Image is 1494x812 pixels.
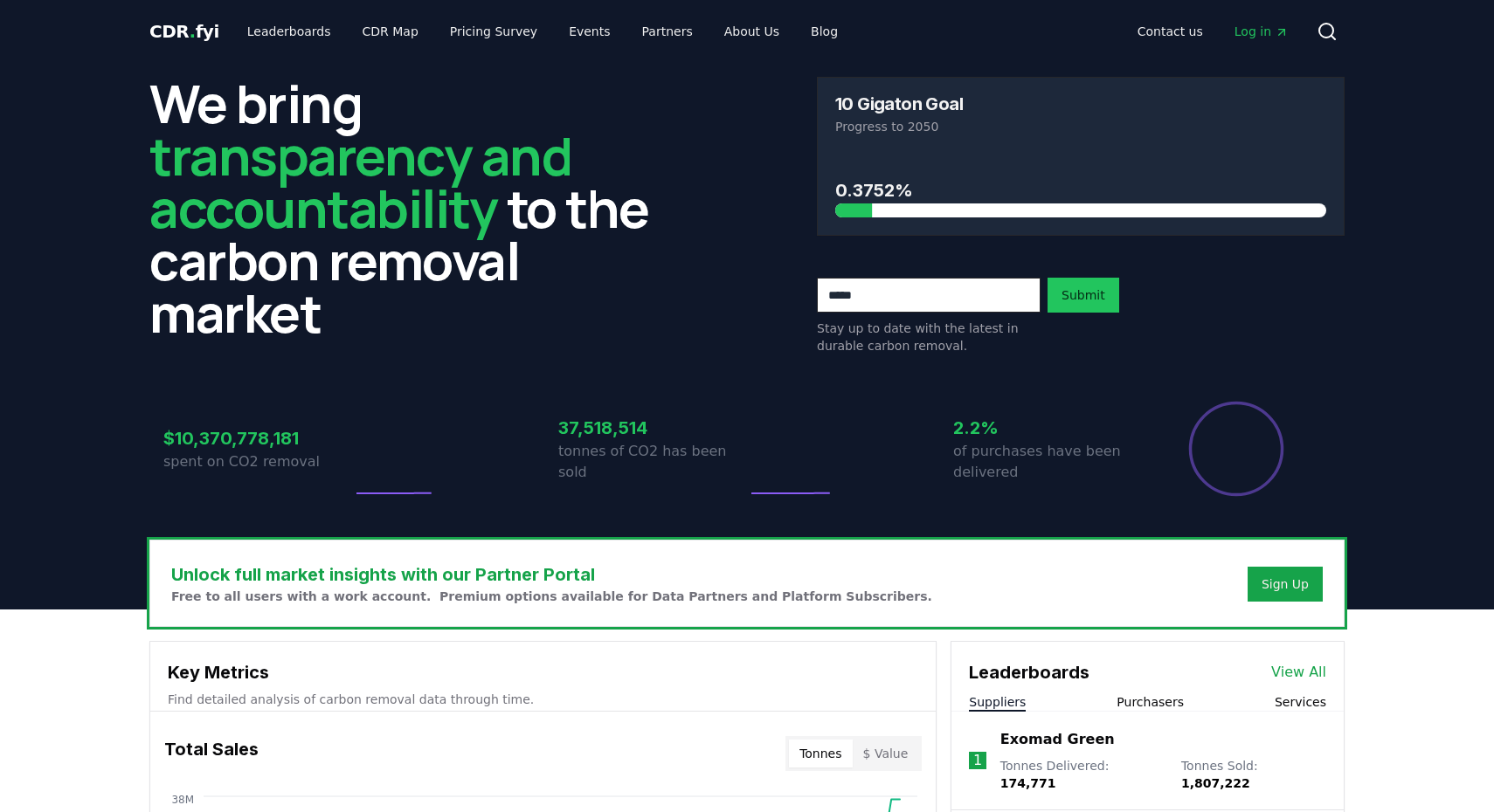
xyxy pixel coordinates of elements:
h3: 2.2% [953,415,1142,441]
p: Stay up to date with the latest in durable carbon removal. [817,320,1041,354]
p: spent on CO2 removal [163,451,352,472]
a: CDR.fyi [149,19,219,44]
nav: Main [1124,16,1303,47]
h3: $10,370,778,181 [163,425,352,451]
a: Sign Up [1262,575,1309,593]
h2: We bring to the carbon removal market [149,77,677,339]
span: Log in [1235,23,1289,40]
h3: Unlock full market insights with our Partner Portal [171,561,932,588]
span: . [190,21,196,42]
a: Leaderboards [233,16,345,47]
button: Submit [1048,278,1119,313]
a: Partners [628,16,707,47]
button: Suppliers [969,693,1026,711]
p: Tonnes Sold : [1181,757,1326,792]
h3: 10 Gigaton Goal [835,95,963,113]
span: transparency and accountability [149,120,571,244]
button: Purchasers [1117,693,1184,711]
p: 1 [973,750,982,771]
a: Events [555,16,624,47]
p: Find detailed analysis of carbon removal data through time. [168,691,918,708]
span: 174,771 [1000,776,1056,790]
a: CDR Map [349,16,432,47]
span: CDR fyi [149,21,219,42]
tspan: 38M [171,794,194,806]
button: Services [1275,693,1326,711]
a: Exomad Green [1000,729,1115,750]
h3: 0.3752% [835,177,1326,203]
h3: Leaderboards [969,659,1089,685]
a: Log in [1221,16,1303,47]
p: of purchases have been delivered [953,441,1142,483]
p: Free to all users with a work account. Premium options available for Data Partners and Platform S... [171,588,932,605]
h3: 37,518,514 [558,415,747,441]
span: 1,807,222 [1181,776,1250,790]
a: Blog [797,16,852,47]
p: Tonnes Delivered : [1000,757,1164,792]
button: Sign Up [1248,567,1323,602]
a: Contact us [1124,16,1217,47]
nav: Main [233,16,852,47]
p: tonnes of CO2 has been sold [558,441,747,483]
button: $ Value [853,740,919,767]
div: Percentage of sales delivered [1187,400,1285,498]
h3: Key Metrics [168,659,918,685]
h3: Total Sales [164,736,259,771]
a: View All [1271,662,1326,683]
p: Progress to 2050 [835,118,1326,135]
a: Pricing Survey [436,16,551,47]
button: Tonnes [789,740,852,767]
a: About Us [710,16,793,47]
